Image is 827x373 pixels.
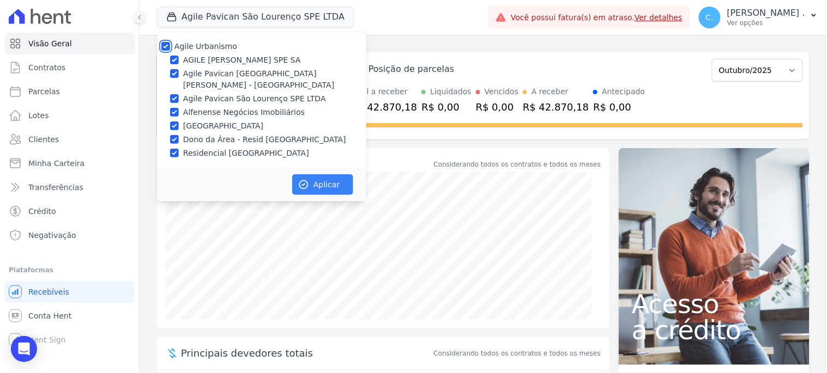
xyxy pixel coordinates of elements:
label: Agile Pavican [GEOGRAPHIC_DATA][PERSON_NAME] - [GEOGRAPHIC_DATA] [183,68,366,91]
a: Minha Carteira [4,152,135,174]
span: Visão Geral [28,38,72,49]
span: Clientes [28,134,59,145]
a: Contratos [4,57,135,78]
button: C. [PERSON_NAME] . Ver opções [690,2,827,33]
span: Principais devedores totais [181,346,432,360]
p: [PERSON_NAME] . [727,8,805,19]
span: Considerando todos os contratos e todos os meses [434,348,601,358]
div: R$ 0,00 [593,100,645,114]
div: Vencidos [485,86,518,97]
a: Visão Geral [4,33,135,54]
div: Posição de parcelas [369,63,455,76]
div: Considerando todos os contratos e todos os meses [434,160,601,169]
span: Minha Carteira [28,158,84,169]
span: a crédito [632,317,796,343]
div: Total a receber [351,86,417,97]
a: Ver detalhes [635,13,683,22]
span: Contratos [28,62,65,73]
a: Conta Hent [4,305,135,327]
label: [GEOGRAPHIC_DATA] [183,120,263,132]
div: Open Intercom Messenger [11,336,37,362]
span: Negativação [28,230,76,241]
a: Transferências [4,176,135,198]
label: Alfenense Negócios Imobiliários [183,107,305,118]
a: Negativação [4,224,135,246]
p: Ver opções [727,19,805,27]
label: Residencial [GEOGRAPHIC_DATA] [183,148,309,159]
span: Você possui fatura(s) em atraso. [511,12,683,23]
div: A receber [532,86,569,97]
div: Antecipado [602,86,645,97]
a: Parcelas [4,81,135,102]
span: Transferências [28,182,83,193]
div: R$ 0,00 [476,100,518,114]
a: Recebíveis [4,281,135,303]
a: Clientes [4,129,135,150]
span: Recebíveis [28,286,69,297]
div: R$ 42.870,18 [523,100,589,114]
span: Lotes [28,110,49,121]
button: Agile Pavican São Lourenço SPE LTDA [157,7,354,27]
label: AGILE [PERSON_NAME] SPE SA [183,54,301,66]
span: Parcelas [28,86,60,97]
button: Aplicar [292,174,353,195]
a: Crédito [4,200,135,222]
div: Plataformas [9,264,130,277]
span: Acesso [632,291,796,317]
a: Lotes [4,105,135,126]
div: Liquidados [430,86,472,97]
div: R$ 0,00 [421,100,472,114]
span: C. [706,14,714,21]
label: Agile Pavican São Lourenço SPE LTDA [183,93,326,105]
label: Agile Urbanismo [174,42,237,51]
span: Conta Hent [28,310,71,321]
label: Dono da Área - Resid [GEOGRAPHIC_DATA] [183,134,346,145]
div: R$ 42.870,18 [351,100,417,114]
span: Crédito [28,206,56,217]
